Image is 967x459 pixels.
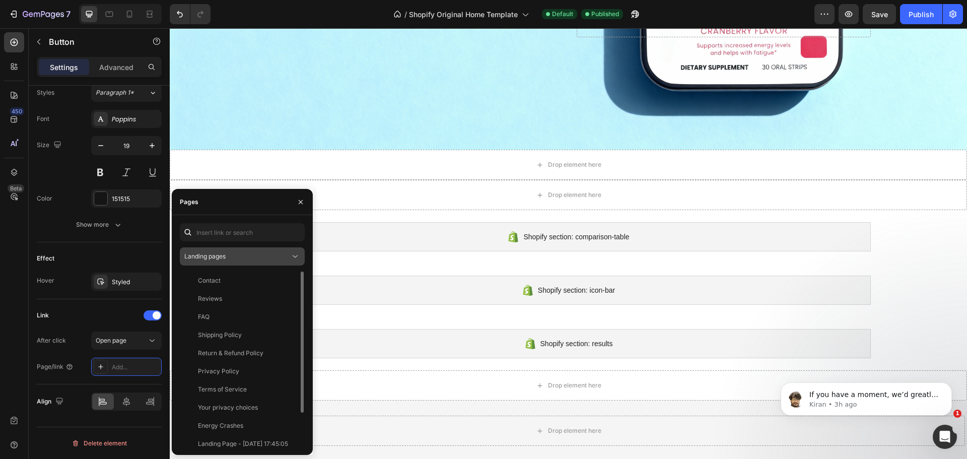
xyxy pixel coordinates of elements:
[909,9,934,20] div: Publish
[37,276,54,285] div: Hover
[933,425,957,449] iframe: Intercom live chat
[44,29,173,127] span: If you have a moment, we’d greatly appreciate it if you could share your experience with the GemP...
[96,337,126,344] span: Open page
[112,278,159,287] div: Styled
[44,39,174,48] p: Message from Kiran, sent 3h ago
[4,4,75,24] button: 7
[37,254,54,263] div: Effect
[49,36,134,48] p: Button
[96,88,134,97] span: Paragraph 1*
[180,247,305,266] button: Landing pages
[198,349,263,358] div: Return & Refund Policy
[953,410,961,418] span: 1
[112,363,159,372] div: Add...
[66,8,71,20] p: 7
[198,421,243,430] div: Energy Crashes
[37,194,52,203] div: Color
[198,385,247,394] div: Terms of Service
[863,4,896,24] button: Save
[404,9,407,20] span: /
[198,294,222,303] div: Reviews
[198,312,210,321] div: FAQ
[37,395,65,409] div: Align
[378,133,432,141] div: Drop element here
[170,4,211,24] div: Undo/Redo
[378,399,432,407] div: Drop element here
[50,62,78,73] p: Settings
[37,88,54,97] div: Styles
[409,9,518,20] span: Shopify Original Home Template
[37,114,49,123] div: Font
[91,332,162,350] button: Open page
[871,10,888,19] span: Save
[72,437,127,449] div: Delete element
[112,194,159,204] div: 151515
[37,435,162,451] button: Delete element
[371,309,443,321] span: Shopify section: results
[198,403,258,412] div: Your privacy choices
[170,28,967,459] iframe: Design area
[378,163,432,171] div: Drop element here
[354,203,459,215] span: Shopify section: comparison-table
[198,331,242,340] div: Shipping Policy
[900,4,942,24] button: Publish
[198,367,239,376] div: Privacy Policy
[591,10,619,19] span: Published
[766,361,967,432] iframe: Intercom notifications message
[552,10,573,19] span: Default
[10,107,24,115] div: 450
[37,216,162,234] button: Show more
[37,139,63,152] div: Size
[76,220,123,230] div: Show more
[198,276,221,285] div: Contact
[184,252,226,260] span: Landing pages
[91,84,162,102] button: Paragraph 1*
[180,223,305,241] input: Insert link or search
[378,353,432,361] div: Drop element here
[368,256,445,268] span: Shopify section: icon-bar
[37,336,66,345] div: After click
[37,362,74,371] div: Page/link
[180,198,198,207] div: Pages
[112,115,159,124] div: Poppins
[99,62,133,73] p: Advanced
[37,311,49,320] div: Link
[198,439,288,448] div: Landing Page - [DATE] 17:45:05
[8,184,24,192] div: Beta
